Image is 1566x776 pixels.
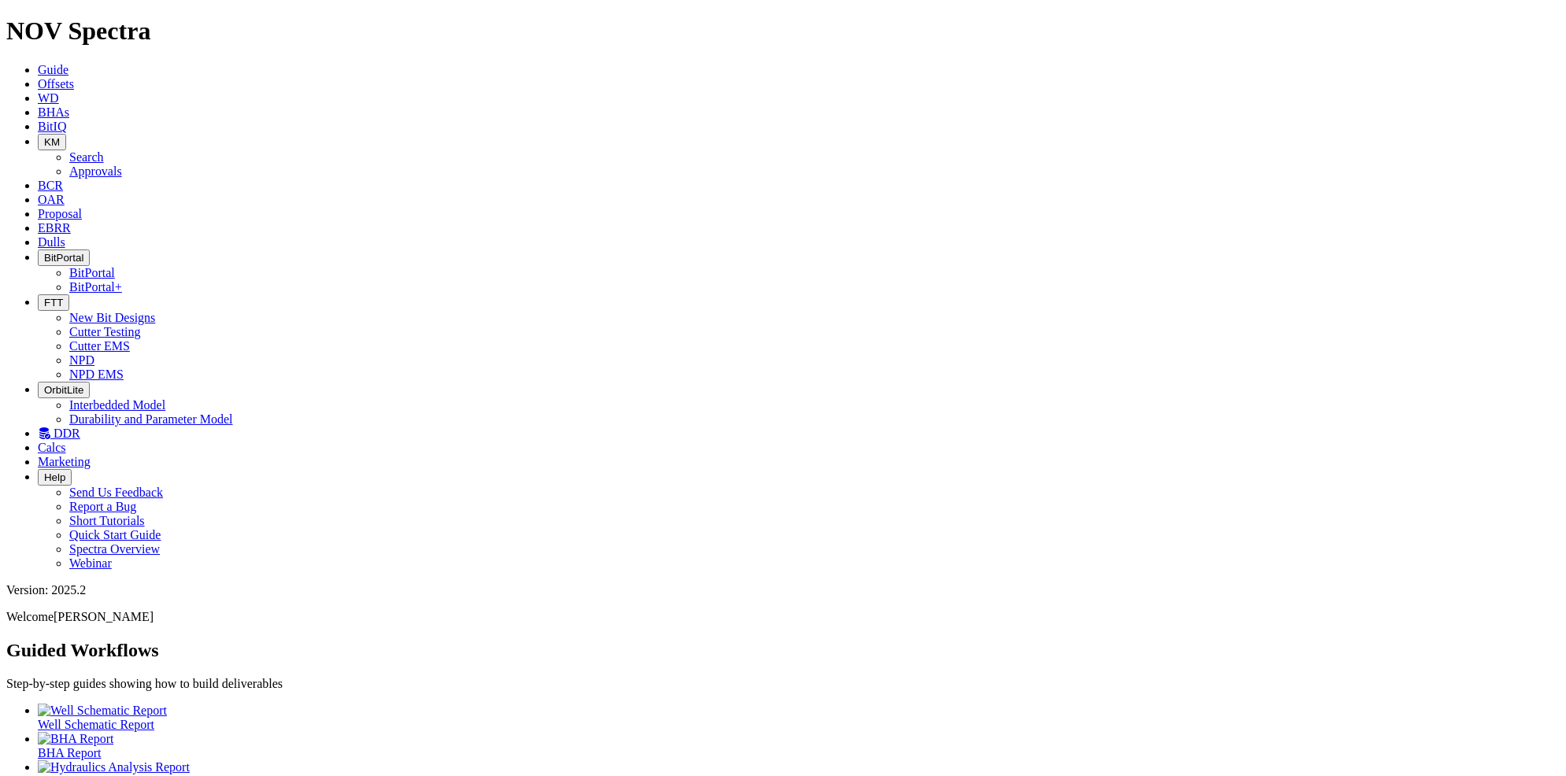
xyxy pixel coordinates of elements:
[69,325,141,338] a: Cutter Testing
[69,412,233,426] a: Durability and Parameter Model
[69,500,136,513] a: Report a Bug
[38,455,91,468] a: Marketing
[69,556,112,570] a: Webinar
[38,134,66,150] button: KM
[38,249,90,266] button: BitPortal
[44,471,65,483] span: Help
[44,384,83,396] span: OrbitLite
[38,235,65,249] a: Dulls
[6,583,1560,597] div: Version: 2025.2
[69,280,122,294] a: BitPortal+
[38,704,1560,731] a: Well Schematic Report Well Schematic Report
[69,486,163,499] a: Send Us Feedback
[38,105,69,119] a: BHAs
[38,179,63,192] a: BCR
[69,353,94,367] a: NPD
[38,77,74,91] a: Offsets
[38,294,69,311] button: FTT
[38,704,167,718] img: Well Schematic Report
[69,514,145,527] a: Short Tutorials
[69,150,104,164] a: Search
[44,252,83,264] span: BitPortal
[69,339,130,353] a: Cutter EMS
[6,610,1560,624] p: Welcome
[38,718,154,731] span: Well Schematic Report
[54,427,80,440] span: DDR
[38,207,82,220] a: Proposal
[69,542,160,556] a: Spectra Overview
[38,469,72,486] button: Help
[38,193,65,206] a: OAR
[44,297,63,309] span: FTT
[6,640,1560,661] h2: Guided Workflows
[38,760,190,774] img: Hydraulics Analysis Report
[38,382,90,398] button: OrbitLite
[6,677,1560,691] p: Step-by-step guides showing how to build deliverables
[38,732,113,746] img: BHA Report
[6,17,1560,46] h1: NOV Spectra
[38,91,59,105] a: WD
[69,311,155,324] a: New Bit Designs
[38,746,101,759] span: BHA Report
[69,164,122,178] a: Approvals
[69,368,124,381] a: NPD EMS
[54,610,154,623] span: [PERSON_NAME]
[69,398,165,412] a: Interbedded Model
[69,528,161,541] a: Quick Start Guide
[38,120,66,133] a: BitIQ
[38,441,66,454] a: Calcs
[38,732,1560,759] a: BHA Report BHA Report
[69,266,115,279] a: BitPortal
[38,427,80,440] a: DDR
[44,136,60,148] span: KM
[38,221,71,235] a: EBRR
[38,63,68,76] a: Guide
